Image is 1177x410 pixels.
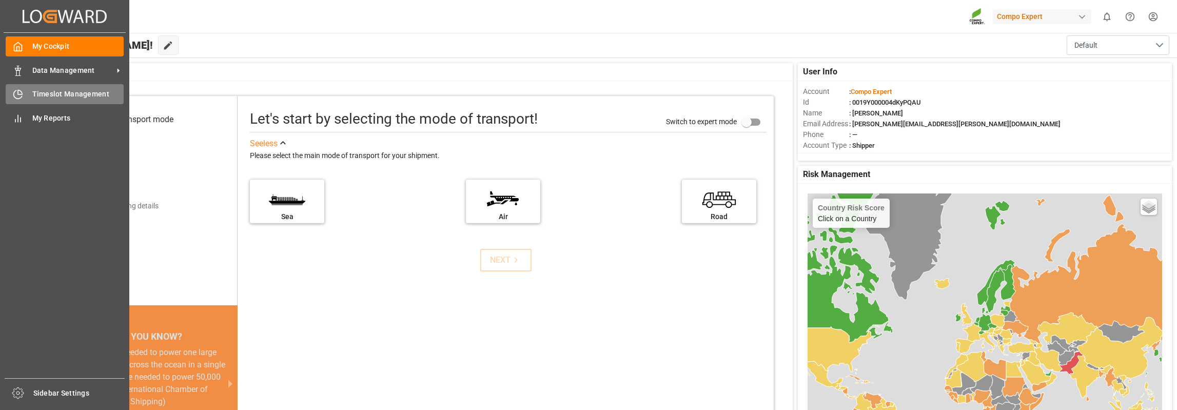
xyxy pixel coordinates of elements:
div: Select transport mode [94,113,173,126]
span: Email Address [803,119,849,129]
span: Account Type [803,140,849,151]
div: Sea [255,211,319,222]
button: open menu [1067,35,1169,55]
span: Switch to expert mode [666,117,737,125]
span: Timeslot Management [32,89,124,100]
span: : [849,88,892,95]
div: NEXT [490,254,521,266]
div: Road [687,211,751,222]
button: Help Center [1119,5,1142,28]
span: Data Management [32,65,113,76]
span: Hello [PERSON_NAME]! [43,35,153,55]
div: Compo Expert [993,9,1091,24]
span: My Reports [32,113,124,124]
span: Account [803,86,849,97]
h4: Country Risk Score [818,204,885,212]
span: Sidebar Settings [33,388,125,399]
span: : 0019Y000004dKyPQAU [849,99,921,106]
div: Air [471,211,535,222]
button: show 0 new notifications [1095,5,1119,28]
a: My Cockpit [6,36,124,56]
button: NEXT [480,249,532,271]
span: : — [849,131,857,139]
span: Id [803,97,849,108]
span: My Cockpit [32,41,124,52]
img: Screenshot%202023-09-29%20at%2010.02.21.png_1712312052.png [969,8,986,26]
span: : [PERSON_NAME][EMAIL_ADDRESS][PERSON_NAME][DOMAIN_NAME] [849,120,1061,128]
div: Let's start by selecting the mode of transport! [250,108,538,130]
span: User Info [803,66,837,78]
span: Name [803,108,849,119]
a: Timeslot Management [6,84,124,104]
div: The energy needed to power one large container ship across the ocean in a single day is the same ... [71,346,225,408]
div: DID YOU KNOW? [59,327,238,346]
span: : [PERSON_NAME] [849,109,903,117]
span: : Shipper [849,142,875,149]
span: Phone [803,129,849,140]
span: Default [1074,40,1097,51]
div: Please select the main mode of transport for your shipment. [250,150,767,162]
div: See less [250,138,278,150]
div: Click on a Country [818,204,885,223]
button: Compo Expert [993,7,1095,26]
a: Layers [1141,199,1157,215]
span: Compo Expert [851,88,892,95]
a: My Reports [6,108,124,128]
span: Risk Management [803,168,870,181]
